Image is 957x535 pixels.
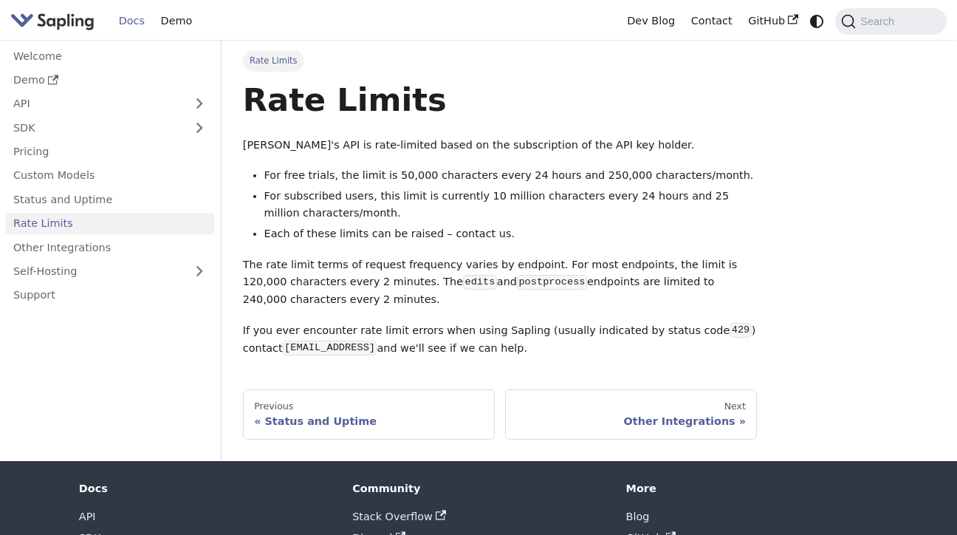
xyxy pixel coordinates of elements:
div: Previous [254,401,483,412]
a: Welcome [5,45,214,67]
a: SDK [5,117,185,138]
img: Sapling.ai [10,10,95,32]
a: Custom Models [5,165,214,186]
p: The rate limit terms of request frequency varies by endpoint. For most endpoints, the limit is 12... [243,256,758,309]
a: Pricing [5,141,214,163]
a: API [5,93,185,115]
div: Next [517,401,746,412]
button: Switch between dark and light mode (currently system mode) [806,10,828,32]
li: For subscribed users, this limit is currently 10 million characters every 24 hours and 25 million... [264,188,758,223]
div: Community [352,482,605,495]
code: postprocess [517,275,587,290]
a: GitHub [740,10,806,33]
button: Expand sidebar category 'SDK' [185,117,214,138]
a: PreviousStatus and Uptime [243,389,495,440]
button: Search (Command+K) [835,8,946,35]
a: Contact [683,10,741,33]
div: More [626,482,879,495]
h1: Rate Limits [243,80,758,120]
a: NextOther Integrations [505,389,757,440]
div: Status and Uptime [254,415,483,428]
a: Other Integrations [5,236,214,258]
nav: Docs pages [243,389,758,440]
a: API [79,511,96,522]
a: Status and Uptime [5,188,214,210]
code: [EMAIL_ADDRESS] [283,341,377,355]
a: Rate Limits [5,213,214,234]
a: Dev Blog [619,10,682,33]
a: Demo [5,69,214,91]
span: Rate Limits [243,50,304,71]
code: 429 [730,323,751,338]
a: Docs [111,10,153,33]
a: Self-Hosting [5,261,214,282]
div: Other Integrations [517,415,746,428]
a: Demo [153,10,200,33]
button: Expand sidebar category 'API' [185,93,214,115]
p: If you ever encounter rate limit errors when using Sapling (usually indicated by status code ) co... [243,322,758,358]
nav: Breadcrumbs [243,50,758,71]
span: Search [856,16,903,27]
li: For free trials, the limit is 50,000 characters every 24 hours and 250,000 characters/month. [264,167,758,185]
div: Docs [79,482,332,495]
a: Sapling.aiSapling.ai [10,10,100,32]
a: Blog [626,511,650,522]
p: [PERSON_NAME]'s API is rate-limited based on the subscription of the API key holder. [243,137,758,154]
a: Stack Overflow [352,511,445,522]
code: edits [463,275,497,290]
a: Support [5,284,214,306]
li: Each of these limits can be raised – contact us. [264,225,758,243]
